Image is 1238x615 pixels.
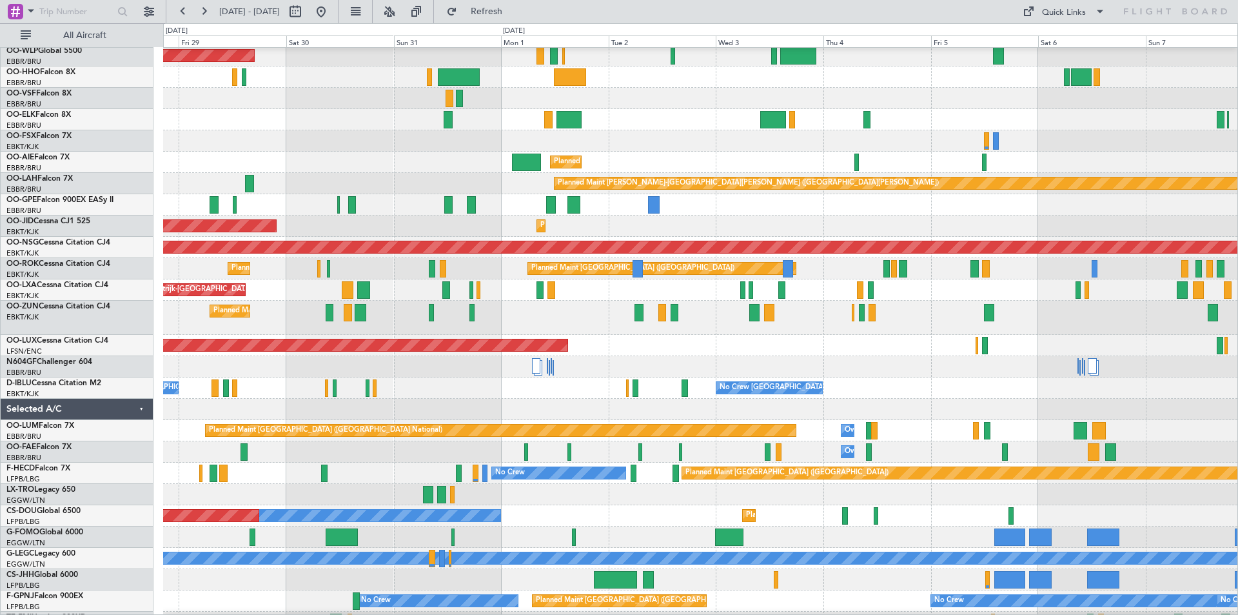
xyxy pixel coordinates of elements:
a: LFPB/LBG [6,517,40,527]
a: EBKT/KJK [6,227,39,237]
a: N604GFChallenger 604 [6,358,92,366]
a: OO-JIDCessna CJ1 525 [6,217,90,225]
button: All Aircraft [14,25,140,46]
a: OO-ROKCessna Citation CJ4 [6,260,110,268]
a: EBBR/BRU [6,453,41,463]
a: OO-LUXCessna Citation CJ4 [6,337,108,345]
a: OO-ZUNCessna Citation CJ4 [6,303,110,310]
div: A/C Unavailable [GEOGRAPHIC_DATA]-[GEOGRAPHIC_DATA] [75,378,280,398]
a: EBBR/BRU [6,163,41,173]
span: OO-ZUN [6,303,39,310]
div: Sat 6 [1038,35,1146,47]
a: D-IBLUCessna Citation M2 [6,379,101,387]
span: G-LEGC [6,550,34,558]
span: [DATE] - [DATE] [219,6,280,17]
a: OO-WLPGlobal 5500 [6,47,82,55]
a: EBBR/BRU [6,368,41,378]
span: OO-NSG [6,239,39,247]
div: No Crew [934,591,964,610]
div: Planned Maint [GEOGRAPHIC_DATA] ([GEOGRAPHIC_DATA]) [746,506,949,525]
span: OO-WLP [6,47,38,55]
a: OO-AIEFalcon 7X [6,154,70,161]
a: OO-FSXFalcon 7X [6,132,72,140]
a: OO-ELKFalcon 8X [6,111,71,119]
div: Sun 31 [394,35,502,47]
div: Planned Maint [GEOGRAPHIC_DATA] ([GEOGRAPHIC_DATA]) [531,259,734,278]
div: Sat 30 [286,35,394,47]
div: Tue 2 [609,35,716,47]
a: EBBR/BRU [6,78,41,88]
span: CS-DOU [6,507,37,515]
a: OO-FAEFalcon 7X [6,443,72,451]
a: LFPB/LBG [6,581,40,590]
a: OO-NSGCessna Citation CJ4 [6,239,110,247]
a: LFSN/ENC [6,347,42,356]
div: Owner Melsbroek Air Base [845,442,932,461]
a: OO-VSFFalcon 8X [6,90,72,97]
a: EGGW/LTN [6,496,45,505]
div: Fri 5 [931,35,1039,47]
a: EBBR/BRU [6,185,41,194]
span: OO-LXA [6,281,37,289]
span: G-FOMO [6,529,39,536]
a: LFPB/LBG [6,474,40,484]
div: Planned Maint Kortrijk-[GEOGRAPHIC_DATA] [213,301,364,321]
a: EBBR/BRU [6,206,41,216]
a: EBBR/BRU [6,57,41,66]
a: EBBR/BRU [6,121,41,130]
div: Fri 29 [179,35,286,47]
span: OO-LUM [6,422,39,430]
a: EBKT/KJK [6,270,39,279]
a: LX-TROLegacy 650 [6,486,75,494]
a: LFPB/LBG [6,602,40,612]
span: OO-FSX [6,132,36,140]
span: OO-GPE [6,196,37,204]
div: No Crew [495,463,525,483]
a: G-LEGCLegacy 600 [6,550,75,558]
a: OO-GPEFalcon 900EX EASy II [6,196,113,204]
a: EBKT/KJK [6,142,39,152]
span: LX-TRO [6,486,34,494]
span: OO-JID [6,217,34,225]
span: All Aircraft [34,31,136,40]
a: EGGW/LTN [6,560,45,569]
a: EBKT/KJK [6,312,39,322]
span: OO-VSF [6,90,36,97]
div: Planned Maint Kortrijk-[GEOGRAPHIC_DATA] [101,280,251,299]
span: OO-HHO [6,68,40,76]
div: Wed 3 [716,35,823,47]
span: OO-ELK [6,111,35,119]
a: EBKT/KJK [6,291,39,301]
div: Planned Maint [GEOGRAPHIC_DATA] ([GEOGRAPHIC_DATA]) [554,152,757,172]
span: OO-ROK [6,260,39,268]
a: F-HECDFalcon 7X [6,465,70,472]
span: OO-AIE [6,154,34,161]
a: OO-HHOFalcon 8X [6,68,75,76]
span: D-IBLU [6,379,32,387]
div: Planned Maint [GEOGRAPHIC_DATA] ([GEOGRAPHIC_DATA]) [536,591,739,610]
div: No Crew [361,591,391,610]
a: G-FOMOGlobal 6000 [6,529,83,536]
div: Planned Maint Kortrijk-[GEOGRAPHIC_DATA] [231,259,382,278]
a: OO-LUMFalcon 7X [6,422,74,430]
span: N604GF [6,358,37,366]
span: Refresh [460,7,514,16]
a: CS-JHHGlobal 6000 [6,571,78,579]
span: OO-LAH [6,175,37,183]
div: Quick Links [1042,6,1086,19]
a: EGGW/LTN [6,538,45,548]
a: OO-LAHFalcon 7X [6,175,73,183]
span: CS-JHH [6,571,34,579]
div: Planned Maint [GEOGRAPHIC_DATA] ([GEOGRAPHIC_DATA] National) [209,421,442,440]
a: OO-LXACessna Citation CJ4 [6,281,108,289]
a: EBBR/BRU [6,432,41,441]
input: Trip Number [39,2,113,21]
div: Planned Maint [GEOGRAPHIC_DATA] ([GEOGRAPHIC_DATA]) [685,463,889,483]
div: [DATE] [166,26,188,37]
span: OO-LUX [6,337,37,345]
div: No Crew [GEOGRAPHIC_DATA] ([GEOGRAPHIC_DATA] National) [720,378,936,398]
span: OO-FAE [6,443,36,451]
button: Refresh [440,1,518,22]
a: EBKT/KJK [6,248,39,258]
div: Mon 1 [501,35,609,47]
